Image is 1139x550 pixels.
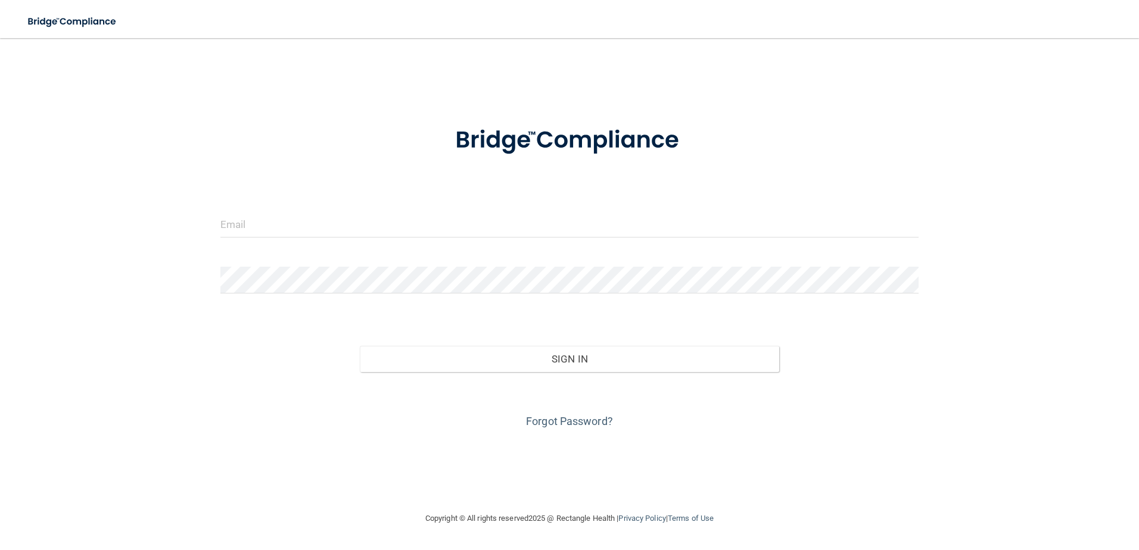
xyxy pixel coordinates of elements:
[18,10,127,34] img: bridge_compliance_login_screen.278c3ca4.svg
[526,415,613,427] a: Forgot Password?
[668,514,714,523] a: Terms of Use
[431,110,708,171] img: bridge_compliance_login_screen.278c3ca4.svg
[360,346,779,372] button: Sign In
[352,499,787,537] div: Copyright © All rights reserved 2025 @ Rectangle Health | |
[220,211,919,237] input: Email
[618,514,665,523] a: Privacy Policy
